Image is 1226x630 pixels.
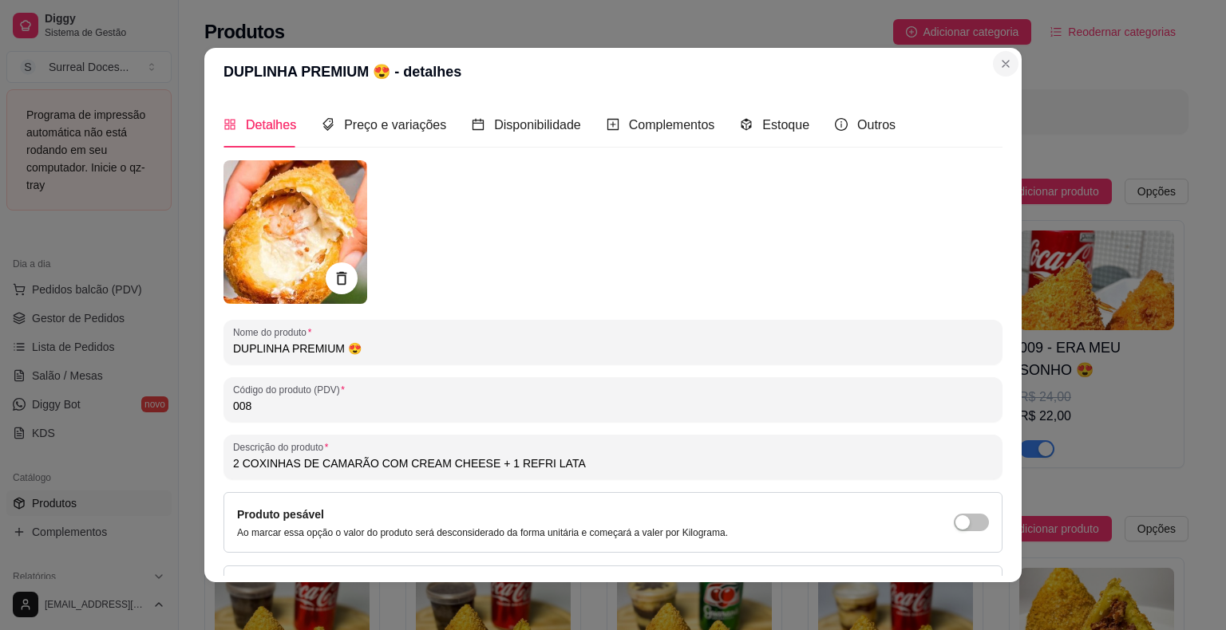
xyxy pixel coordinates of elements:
input: Descrição do produto [233,455,993,471]
span: code-sandbox [740,118,753,131]
span: plus-square [607,118,619,131]
label: Código do produto (PDV) [233,383,350,396]
img: produto [223,160,367,304]
span: info-circle [835,118,848,131]
span: calendar [472,118,484,131]
button: Close [993,51,1018,77]
span: Detalhes [246,118,296,132]
input: Código do produto (PDV) [233,398,993,414]
span: Outros [857,118,896,132]
header: DUPLINHA PREMIUM 😍 - detalhes [204,48,1022,96]
input: Nome do produto [233,341,993,356]
span: Estoque [762,118,809,132]
label: Nome do produto [233,325,317,339]
span: Preço e variações [344,118,446,132]
label: Produto pesável [237,508,324,521]
span: Complementos [629,118,715,132]
span: tags [322,118,334,131]
span: Disponibilidade [494,118,581,132]
span: appstore [223,118,236,131]
label: Descrição do produto [233,440,334,454]
p: Ao marcar essa opção o valor do produto será desconsiderado da forma unitária e começará a valer ... [237,526,728,539]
